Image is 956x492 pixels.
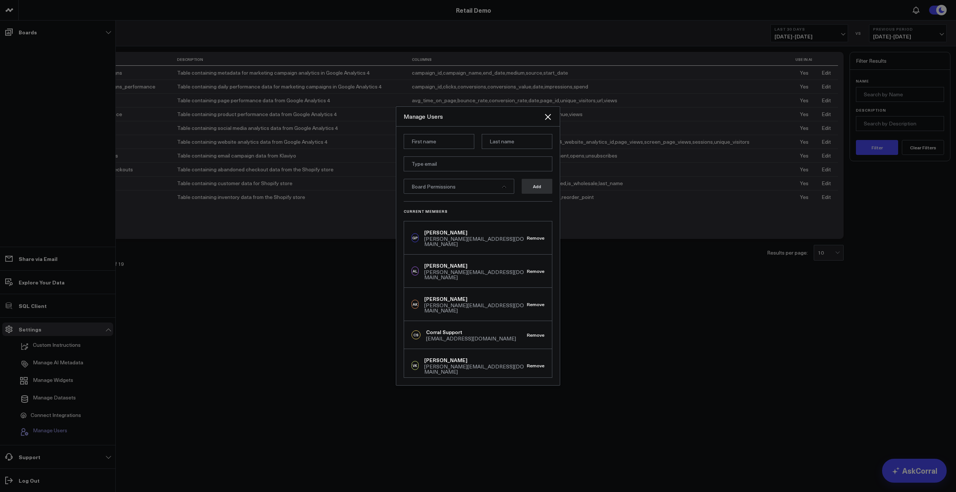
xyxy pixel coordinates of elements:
[404,112,543,121] div: Manage Users
[482,134,552,149] input: Last name
[543,112,552,121] button: Close
[527,302,544,307] button: Remove
[412,300,419,309] div: AK
[412,330,420,339] div: CS
[424,356,527,364] div: [PERSON_NAME]
[404,209,552,214] h3: Current Members
[424,303,527,313] div: [PERSON_NAME][EMAIL_ADDRESS][DOMAIN_NAME]
[527,332,544,337] button: Remove
[424,295,527,303] div: [PERSON_NAME]
[426,328,516,336] div: Corral Support
[412,267,419,275] div: AL
[412,183,456,190] span: Board Permissions
[412,361,419,370] div: VK
[412,233,419,242] div: GP
[424,364,527,374] div: [PERSON_NAME][EMAIL_ADDRESS][DOMAIN_NAME]
[527,363,544,368] button: Remove
[424,270,527,280] div: [PERSON_NAME][EMAIL_ADDRESS][DOMAIN_NAME]
[527,235,544,240] button: Remove
[404,134,474,149] input: First name
[522,179,552,194] button: Add
[404,156,552,171] input: Type email
[424,229,527,236] div: [PERSON_NAME]
[424,262,527,270] div: [PERSON_NAME]
[424,236,527,247] div: [PERSON_NAME][EMAIL_ADDRESS][DOMAIN_NAME]
[426,336,516,341] div: [EMAIL_ADDRESS][DOMAIN_NAME]
[527,268,544,274] button: Remove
